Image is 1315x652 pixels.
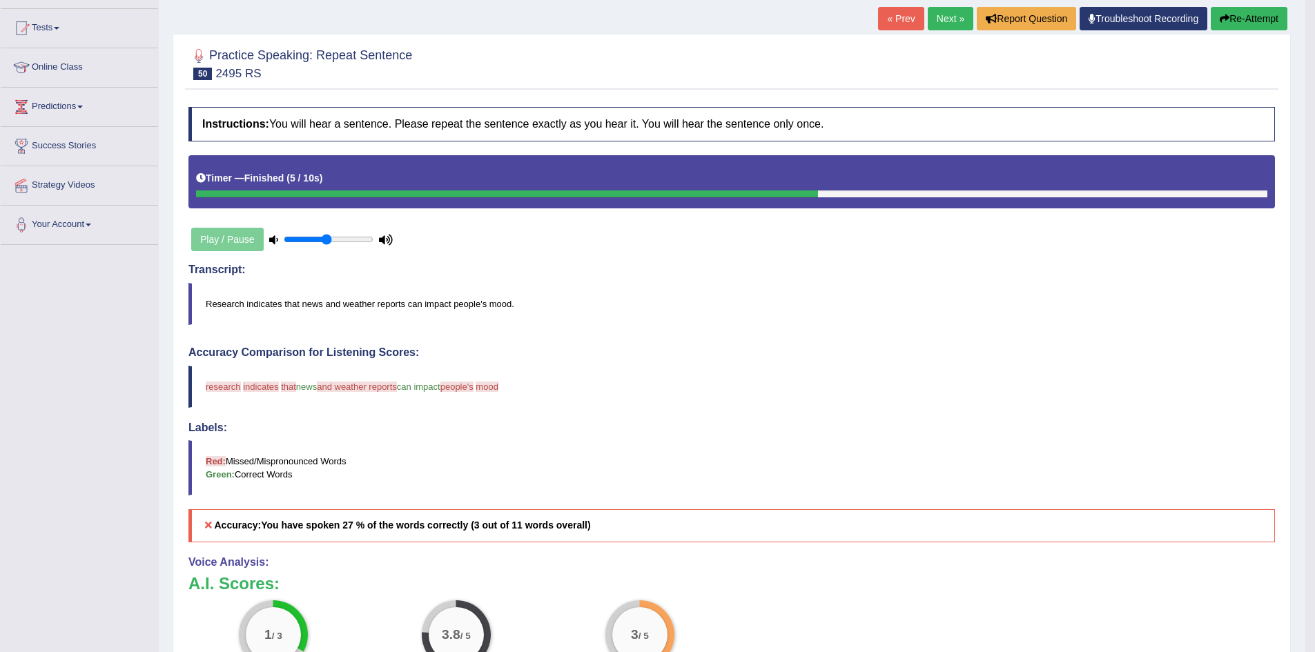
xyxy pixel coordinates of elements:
b: Green: [206,469,235,480]
span: 50 [193,68,212,80]
h4: Transcript: [188,264,1275,276]
a: Next » [928,7,973,30]
b: Red: [206,456,226,466]
h4: Voice Analysis: [188,556,1275,569]
b: 5 / 10s [290,172,320,184]
a: Troubleshoot Recording [1080,7,1207,30]
big: 3 [631,627,639,642]
big: 3.8 [442,627,461,642]
button: Report Question [977,7,1076,30]
b: You have spoken 27 % of the words correctly (3 out of 11 words overall) [261,520,590,531]
span: mood [476,382,498,392]
b: ( [286,172,290,184]
h4: Accuracy Comparison for Listening Scores: [188,346,1275,359]
a: Predictions [1,88,158,122]
h4: You will hear a sentence. Please repeat the sentence exactly as you hear it. You will hear the se... [188,107,1275,141]
span: can impact [397,382,440,392]
b: ) [320,172,323,184]
b: Instructions: [202,118,269,130]
h5: Accuracy: [188,509,1275,542]
a: « Prev [878,7,924,30]
a: Online Class [1,48,158,83]
button: Re-Attempt [1211,7,1287,30]
h2: Practice Speaking: Repeat Sentence [188,46,412,80]
a: Tests [1,9,158,43]
big: 1 [264,627,272,642]
blockquote: Missed/Mispronounced Words Correct Words [188,440,1275,495]
span: news [296,382,317,392]
h5: Timer — [196,173,322,184]
span: and weather reports [317,382,397,392]
b: A.I. Scores: [188,574,280,593]
a: Your Account [1,206,158,240]
a: Strategy Videos [1,166,158,201]
span: research [206,382,241,392]
a: Success Stories [1,127,158,161]
span: people's [440,382,474,392]
b: Finished [244,172,284,184]
span: indicates [243,382,278,392]
span: that [281,382,296,392]
small: / 3 [272,631,282,641]
small: 2495 RS [215,67,261,80]
small: / 5 [460,631,471,641]
h4: Labels: [188,422,1275,434]
blockquote: Research indicates that news and weather reports can impact people's mood. [188,283,1275,325]
small: / 5 [639,631,649,641]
